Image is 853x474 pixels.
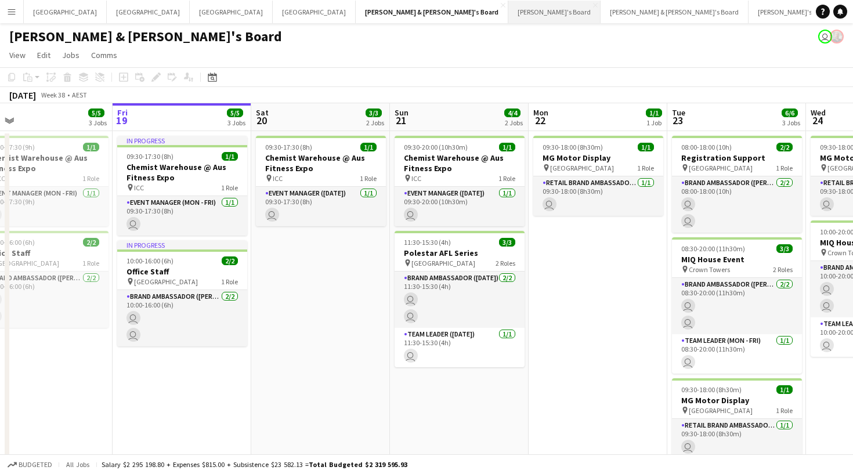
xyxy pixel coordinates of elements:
[773,265,793,274] span: 2 Roles
[496,259,515,267] span: 2 Roles
[32,48,55,63] a: Edit
[393,114,409,127] span: 21
[533,153,663,163] h3: MG Motor Display
[254,114,269,127] span: 20
[681,143,732,151] span: 08:00-18:00 (10h)
[82,259,99,267] span: 1 Role
[601,1,749,23] button: [PERSON_NAME] & [PERSON_NAME]'s Board
[256,153,386,173] h3: Chemist Warehouse @ Aus Fitness Expo
[72,91,87,99] div: AEST
[117,196,247,236] app-card-role: Event Manager (Mon - Fri)1/109:30-17:30 (8h)
[273,174,283,183] span: ICC
[117,162,247,183] h3: Chemist Warehouse @ Aus Fitness Expo
[646,118,662,127] div: 1 Job
[646,108,662,117] span: 1/1
[672,136,802,233] app-job-card: 08:00-18:00 (10h)2/2Registration Support [GEOGRAPHIC_DATA]1 RoleBrand Ambassador ([PERSON_NAME])2...
[360,143,377,151] span: 1/1
[672,237,802,374] div: 08:30-20:00 (11h30m)3/3MIQ House Event Crown Towers2 RolesBrand Ambassador ([PERSON_NAME])2/208:3...
[89,118,107,127] div: 3 Jobs
[638,143,654,151] span: 1/1
[126,256,174,265] span: 10:00-16:00 (6h)
[5,48,30,63] a: View
[366,118,384,127] div: 2 Jobs
[57,48,84,63] a: Jobs
[256,187,386,226] app-card-role: Event Manager ([DATE])1/109:30-17:30 (8h)
[670,114,685,127] span: 23
[689,406,753,415] span: [GEOGRAPHIC_DATA]
[62,50,79,60] span: Jobs
[776,385,793,394] span: 1/1
[117,136,247,145] div: In progress
[672,107,685,118] span: Tue
[782,108,798,117] span: 6/6
[672,153,802,163] h3: Registration Support
[681,385,742,394] span: 09:30-18:00 (8h30m)
[689,164,753,172] span: [GEOGRAPHIC_DATA]
[672,378,802,458] app-job-card: 09:30-18:00 (8h30m)1/1MG Motor Display [GEOGRAPHIC_DATA]1 RoleRETAIL Brand Ambassador (Mon - Fri)...
[117,136,247,236] app-job-card: In progress09:30-17:30 (8h)1/1Chemist Warehouse @ Aus Fitness Expo ICC1 RoleEvent Manager (Mon - ...
[672,254,802,265] h3: MIQ House Event
[395,153,525,173] h3: Chemist Warehouse @ Aus Fitness Expo
[117,266,247,277] h3: Office Staff
[504,108,521,117] span: 4/4
[115,114,128,127] span: 19
[83,143,99,151] span: 1/1
[411,174,421,183] span: ICC
[6,458,54,471] button: Budgeted
[533,107,548,118] span: Mon
[672,395,802,406] h3: MG Motor Display
[38,91,67,99] span: Week 38
[117,240,247,346] app-job-card: In progress10:00-16:00 (6h)2/2Office Staff [GEOGRAPHIC_DATA]1 RoleBrand Ambassador ([PERSON_NAME]...
[360,174,377,183] span: 1 Role
[532,114,548,127] span: 22
[395,136,525,226] app-job-card: 09:30-20:00 (10h30m)1/1Chemist Warehouse @ Aus Fitness Expo ICC1 RoleEvent Manager ([DATE])1/109:...
[533,136,663,216] app-job-card: 09:30-18:00 (8h30m)1/1MG Motor Display [GEOGRAPHIC_DATA]1 RoleRETAIL Brand Ambassador (Mon - Fri)...
[107,1,190,23] button: [GEOGRAPHIC_DATA]
[227,118,245,127] div: 3 Jobs
[309,460,407,469] span: Total Budgeted $2 319 595.93
[395,187,525,226] app-card-role: Event Manager ([DATE])1/109:30-20:00 (10h30m)
[395,328,525,367] app-card-role: Team Leader ([DATE])1/111:30-15:30 (4h)
[505,118,523,127] div: 2 Jobs
[273,1,356,23] button: [GEOGRAPHIC_DATA]
[749,1,841,23] button: [PERSON_NAME]'s Board
[404,238,451,247] span: 11:30-15:30 (4h)
[818,30,832,44] app-user-avatar: Jenny Tu
[221,183,238,192] span: 1 Role
[498,174,515,183] span: 1 Role
[689,265,730,274] span: Crown Towers
[508,1,601,23] button: [PERSON_NAME]'s Board
[672,334,802,374] app-card-role: Team Leader (Mon - Fri)1/108:30-20:00 (11h30m)
[82,174,99,183] span: 1 Role
[395,107,409,118] span: Sun
[9,89,36,101] div: [DATE]
[811,107,826,118] span: Wed
[86,48,122,63] a: Comms
[395,248,525,258] h3: Polestar AFL Series
[776,164,793,172] span: 1 Role
[411,259,475,267] span: [GEOGRAPHIC_DATA]
[395,231,525,367] div: 11:30-15:30 (4h)3/3Polestar AFL Series [GEOGRAPHIC_DATA]2 RolesBrand Ambassador ([DATE])2/211:30-...
[222,152,238,161] span: 1/1
[9,50,26,60] span: View
[499,143,515,151] span: 1/1
[776,244,793,253] span: 3/3
[24,1,107,23] button: [GEOGRAPHIC_DATA]
[117,107,128,118] span: Fri
[102,460,407,469] div: Salary $2 295 198.80 + Expenses $815.00 + Subsistence $23 582.13 =
[782,118,800,127] div: 3 Jobs
[117,240,247,249] div: In progress
[37,50,50,60] span: Edit
[830,30,844,44] app-user-avatar: Neil Burton
[134,277,198,286] span: [GEOGRAPHIC_DATA]
[672,278,802,334] app-card-role: Brand Ambassador ([PERSON_NAME])2/208:30-20:00 (11h30m)
[9,28,282,45] h1: [PERSON_NAME] & [PERSON_NAME]'s Board
[672,176,802,233] app-card-role: Brand Ambassador ([PERSON_NAME])2/208:00-18:00 (10h)
[681,244,745,253] span: 08:30-20:00 (11h30m)
[533,176,663,216] app-card-role: RETAIL Brand Ambassador (Mon - Fri)1/109:30-18:00 (8h30m)
[256,136,386,226] app-job-card: 09:30-17:30 (8h)1/1Chemist Warehouse @ Aus Fitness Expo ICC1 RoleEvent Manager ([DATE])1/109:30-1...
